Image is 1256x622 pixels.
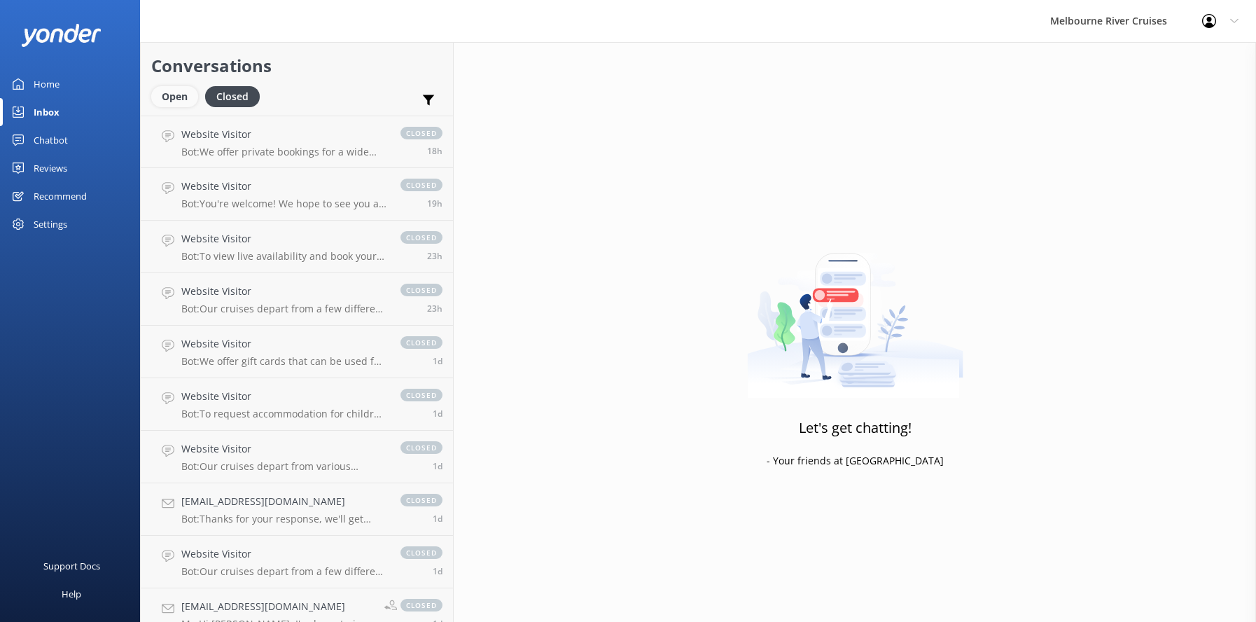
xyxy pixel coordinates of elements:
div: Settings [34,210,67,238]
p: Bot: Our cruises depart from a few different locations along [GEOGRAPHIC_DATA] and Federation [GE... [181,565,386,578]
div: Closed [205,86,260,107]
h3: Let's get chatting! [799,417,912,439]
img: yonder-white-logo.png [21,24,102,47]
h4: Website Visitor [181,231,386,247]
span: closed [400,231,442,244]
span: Aug 27 2025 04:36pm (UTC +10:00) Australia/Sydney [433,565,442,577]
span: closed [400,127,442,139]
p: Bot: Thanks for your response, we'll get back to you as soon as we can during opening hours. [181,513,386,525]
div: Home [34,70,60,98]
a: Closed [205,88,267,104]
h4: Website Visitor [181,336,386,352]
span: Aug 28 2025 09:20am (UTC +10:00) Australia/Sydney [427,303,442,315]
p: Bot: We offer private bookings for a wide range of events, including evening cruises. You can exp... [181,146,386,158]
h2: Conversations [151,53,442,79]
p: Bot: We offer gift cards that can be used for any of our cruises. You can purchase one at [URL][D... [181,355,386,368]
a: Website VisitorBot:Our cruises depart from various locations along [GEOGRAPHIC_DATA] and Federati... [141,431,453,483]
div: Support Docs [43,552,100,580]
a: Website VisitorBot:To view live availability and book your Melbourne River Cruise experience, cli... [141,221,453,273]
div: Help [62,580,81,608]
span: closed [400,599,442,611]
div: Reviews [34,154,67,182]
span: closed [400,546,442,559]
span: closed [400,441,442,454]
a: Website VisitorBot:We offer private bookings for a wide range of events, including evening cruise... [141,116,453,168]
span: Aug 28 2025 01:20pm (UTC +10:00) Australia/Sydney [427,198,442,209]
span: closed [400,284,442,296]
a: Website VisitorBot:You're welcome! We hope to see you at Melbourne River Cruises soon!closed19h [141,168,453,221]
a: Website VisitorBot:Our cruises depart from a few different locations along [GEOGRAPHIC_DATA] and ... [141,273,453,326]
span: Aug 28 2025 02:24pm (UTC +10:00) Australia/Sydney [427,145,442,157]
h4: [EMAIL_ADDRESS][DOMAIN_NAME] [181,494,386,509]
h4: Website Visitor [181,389,386,404]
span: closed [400,336,442,349]
h4: Website Visitor [181,284,386,299]
div: Open [151,86,198,107]
span: closed [400,389,442,401]
div: Recommend [34,182,87,210]
p: Bot: You're welcome! We hope to see you at Melbourne River Cruises soon! [181,198,386,210]
p: Bot: To request accommodation for children on the Bottomless Brunch Afloat, please contact us dir... [181,408,386,420]
span: Aug 27 2025 07:38pm (UTC +10:00) Australia/Sydney [433,408,442,420]
p: - Your friends at [GEOGRAPHIC_DATA] [767,453,944,469]
p: Bot: Our cruises depart from various locations along [GEOGRAPHIC_DATA] and Federation [GEOGRAPHIC... [181,460,386,473]
a: Website VisitorBot:To request accommodation for children on the Bottomless Brunch Afloat, please ... [141,378,453,431]
h4: [EMAIL_ADDRESS][DOMAIN_NAME] [181,599,374,614]
span: closed [400,494,442,506]
p: Bot: To view live availability and book your Melbourne River Cruise experience, click [URL][DOMAI... [181,250,386,263]
span: closed [400,179,442,191]
div: Inbox [34,98,60,126]
a: Website VisitorBot:Our cruises depart from a few different locations along [GEOGRAPHIC_DATA] and ... [141,536,453,588]
span: Aug 27 2025 11:23pm (UTC +10:00) Australia/Sydney [433,355,442,367]
span: Aug 27 2025 06:49pm (UTC +10:00) Australia/Sydney [433,460,442,472]
div: Chatbot [34,126,68,154]
h4: Website Visitor [181,179,386,194]
a: [EMAIL_ADDRESS][DOMAIN_NAME]Bot:Thanks for your response, we'll get back to you as soon as we can... [141,483,453,536]
img: artwork of a man stealing a conversation from at giant smartphone [747,223,963,399]
a: Open [151,88,205,104]
h4: Website Visitor [181,546,386,562]
a: Website VisitorBot:We offer gift cards that can be used for any of our cruises. You can purchase ... [141,326,453,378]
span: Aug 28 2025 09:57am (UTC +10:00) Australia/Sydney [427,250,442,262]
p: Bot: Our cruises depart from a few different locations along [GEOGRAPHIC_DATA] and Federation [GE... [181,303,386,315]
h4: Website Visitor [181,127,386,142]
span: Aug 27 2025 06:37pm (UTC +10:00) Australia/Sydney [433,513,442,525]
h4: Website Visitor [181,441,386,457]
